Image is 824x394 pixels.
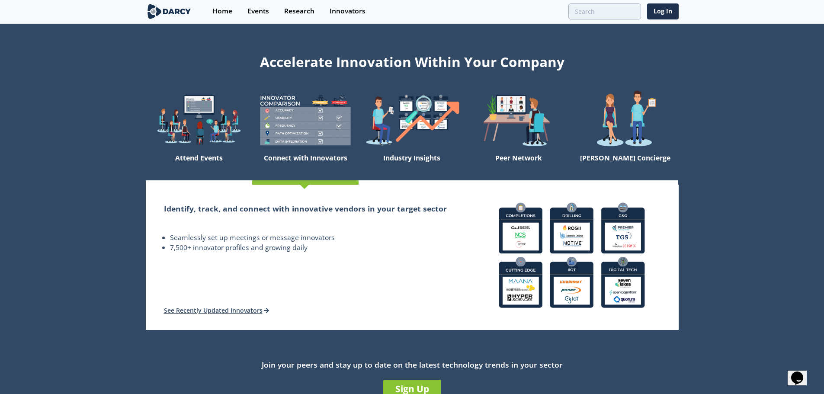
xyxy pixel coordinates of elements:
iframe: chat widget [788,359,815,385]
a: See Recently Updated Innovators [164,306,269,314]
img: welcome-compare-1b687586299da8f117b7ac84fd957760.png [252,90,359,150]
div: Research [284,8,314,15]
div: [PERSON_NAME] Concierge [572,150,678,180]
img: logo-wide.svg [146,4,193,19]
div: Connect with Innovators [252,150,359,180]
img: welcome-attend-b816887fc24c32c29d1763c6e0ddb6e6.png [465,90,572,150]
li: 7,500+ innovator profiles and growing daily [170,243,447,253]
li: Seamlessly set up meetings or message innovators [170,233,447,243]
img: welcome-find-a12191a34a96034fcac36f4ff4d37733.png [359,90,465,150]
input: Advanced Search [568,3,641,19]
img: welcome-explore-560578ff38cea7c86bcfe544b5e45342.png [146,90,252,150]
div: Innovators [330,8,366,15]
img: welcome-concierge-wide-20dccca83e9cbdbb601deee24fb8df72.png [572,90,678,150]
div: Home [212,8,232,15]
a: Log In [647,3,679,19]
div: Events [247,8,269,15]
div: Attend Events [146,150,252,180]
div: Accelerate Innovation Within Your Company [146,48,679,72]
div: Peer Network [465,150,572,180]
img: connect-with-innovators-bd83fc158da14f96834d5193b73f77c6.png [492,195,652,315]
h2: Identify, track, and connect with innovative vendors in your target sector [164,203,447,214]
div: Industry Insights [359,150,465,180]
